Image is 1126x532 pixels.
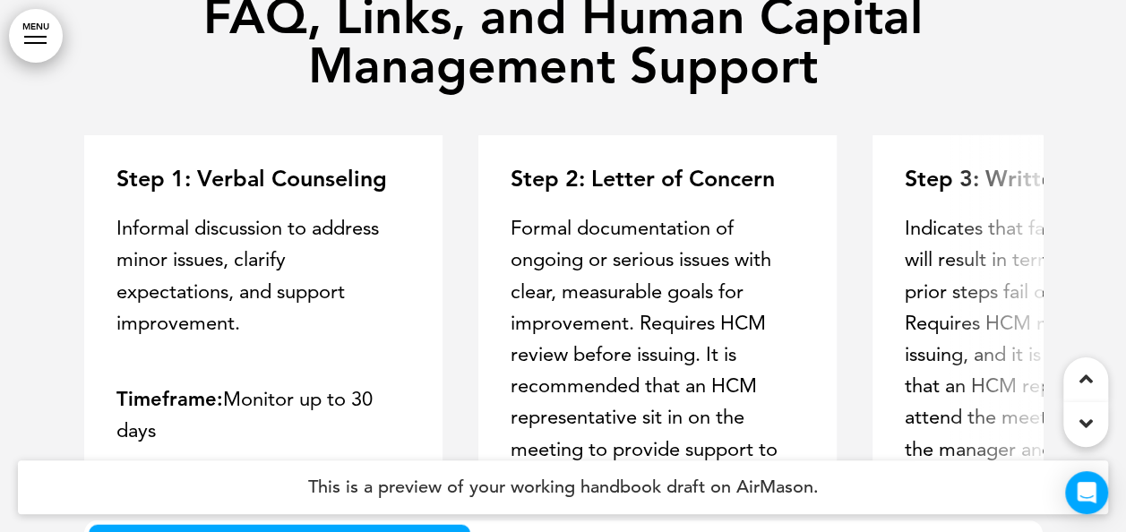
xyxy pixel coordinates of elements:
[116,352,406,447] p: Monitor up to 30 days
[9,9,63,63] a: MENU
[116,165,387,192] strong: Step 1: Verbal Counseling
[116,212,406,339] p: Informal discussion to address minor issues, clarify expectations, and support improvement.
[1065,471,1108,514] div: Open Intercom Messenger
[511,165,775,192] strong: Step 2: Letter of Concern
[18,460,1108,514] h4: This is a preview of your working handbook draft on AirMason.
[116,387,223,411] strong: Timeframe:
